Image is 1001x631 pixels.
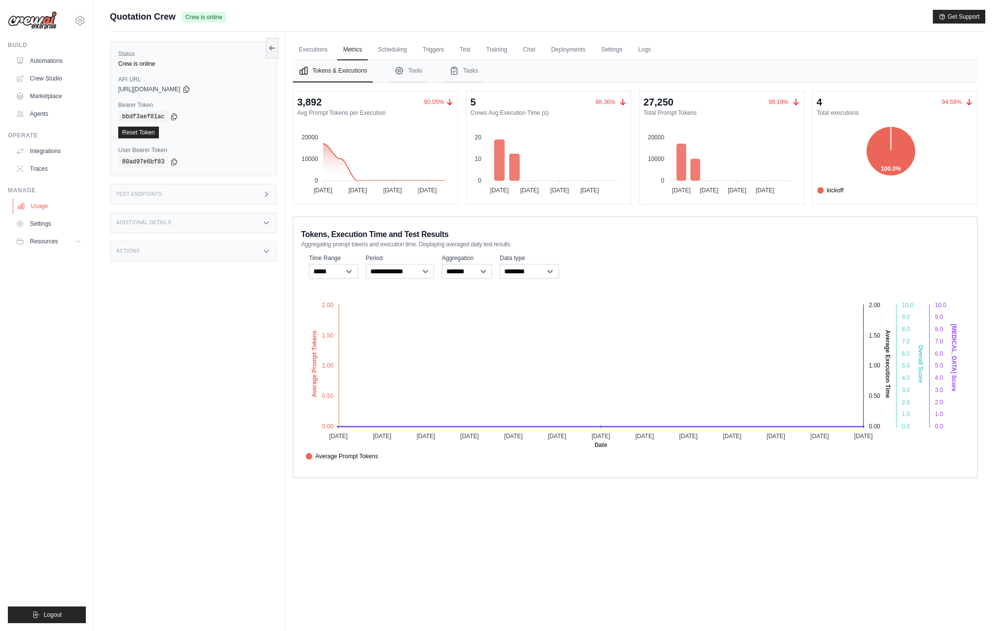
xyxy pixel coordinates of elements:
[917,345,924,383] text: Overall Score
[118,60,268,68] div: Crew is online
[313,187,332,194] tspan: [DATE]
[470,109,627,117] dt: Crews Avg Execution Time (s)
[12,88,86,104] a: Marketplace
[935,411,943,418] tspan: 1.0
[302,156,318,162] tspan: 10000
[8,131,86,139] div: Operate
[306,452,378,461] span: Average Prompt Tokens
[581,187,599,194] tspan: [DATE]
[118,146,268,154] label: User Bearer Token
[520,187,539,194] tspan: [DATE]
[723,433,742,440] tspan: [DATE]
[817,186,844,195] span: kickoff
[504,433,523,440] tspan: [DATE]
[700,187,719,194] tspan: [DATE]
[550,187,569,194] tspan: [DATE]
[950,324,957,392] text: [MEDICAL_DATA] Score
[116,248,140,254] h3: Actions
[349,187,367,194] tspan: [DATE]
[902,326,910,333] tspan: 8.0
[648,156,665,162] tspan: 10000
[635,433,654,440] tspan: [DATE]
[424,98,444,106] span: 90.05%
[384,187,402,194] tspan: [DATE]
[442,254,492,262] label: Aggregation
[756,187,774,194] tspan: [DATE]
[293,60,373,82] button: Tokens & Executions
[118,85,180,93] span: [URL][DOMAIN_NAME]
[322,302,334,309] tspan: 2.00
[12,161,86,177] a: Traces
[322,362,334,369] tspan: 1.00
[12,216,86,232] a: Settings
[935,338,943,345] tspan: 7.0
[952,584,1001,631] div: Chat Widget
[309,254,358,262] label: Time Range
[12,106,86,122] a: Agents
[632,40,657,60] a: Logs
[293,60,977,82] nav: Tabs
[118,156,168,168] code: 80ad97e6bf83
[935,374,943,381] tspan: 4.0
[116,220,171,226] h3: Additional Details
[594,442,607,448] text: Date
[935,362,943,369] tspan: 5.0
[475,134,482,141] tspan: 20
[461,433,479,440] tspan: [DATE]
[337,40,368,60] a: Metrics
[935,387,943,394] tspan: 3.0
[443,60,484,82] button: Tasks
[869,302,880,309] tspan: 2.00
[329,433,348,440] tspan: [DATE]
[661,177,665,184] tspan: 0
[118,111,168,123] code: bbdf3aef81ac
[854,433,873,440] tspan: [DATE]
[648,134,665,141] tspan: 20000
[500,254,559,262] label: Data type
[869,423,880,430] tspan: 0.00
[935,350,943,357] tspan: 6.0
[817,109,973,117] dt: Total executions
[935,326,943,333] tspan: 8.0
[293,40,334,60] a: Executions
[672,187,691,194] tspan: [DATE]
[418,187,437,194] tspan: [DATE]
[595,40,628,60] a: Settings
[12,71,86,86] a: Crew Studio
[902,350,910,357] tspan: 6.0
[388,60,428,82] button: Tools
[8,11,57,30] img: Logo
[470,95,476,109] div: 5
[301,240,512,248] span: Aggregating prompt tokens and execution time. Displaying averaged daily test results.
[30,237,58,245] span: Resources
[475,156,482,162] tspan: 10
[373,433,391,440] tspan: [DATE]
[869,332,880,339] tspan: 1.50
[13,198,87,214] a: Usage
[297,95,322,109] div: 3,892
[902,314,910,320] tspan: 9.0
[902,338,910,345] tspan: 7.0
[935,314,943,320] tspan: 9.0
[869,393,880,399] tspan: 0.50
[301,229,449,240] span: Tokens, Execution Time and Test Results
[810,433,829,440] tspan: [DATE]
[12,143,86,159] a: Integrations
[454,40,476,60] a: Test
[884,330,891,398] text: Average Execution Time
[591,433,610,440] tspan: [DATE]
[12,53,86,69] a: Automations
[935,302,947,309] tspan: 10.0
[110,10,176,24] span: Quotation Crew
[902,374,910,381] tspan: 4.0
[679,433,698,440] tspan: [DATE]
[118,127,159,138] a: Reset Token
[769,99,789,105] span: 98.19%
[12,234,86,249] button: Resources
[8,186,86,194] div: Manage
[44,611,62,619] span: Logout
[8,606,86,623] button: Logout
[322,423,334,430] tspan: 0.00
[478,177,482,184] tspan: 0
[595,99,616,105] span: 98.36%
